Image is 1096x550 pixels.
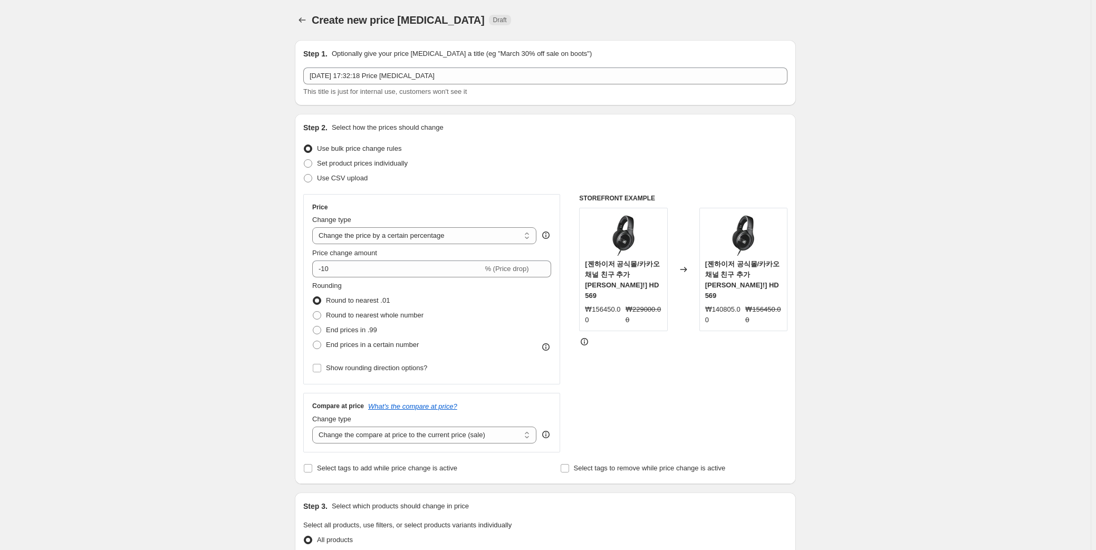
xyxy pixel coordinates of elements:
img: product_detail_x2_desktop_HD_5_569_2-sennheiser-1_80x.jpg [602,214,645,256]
h3: Price [312,203,328,211]
span: [젠하이저 공식몰/카카오채널 친구 추가 [PERSON_NAME]!] HD 569 [585,260,660,300]
div: ₩140805.00 [705,304,742,325]
div: help [541,429,551,440]
div: help [541,230,551,240]
div: ₩156450.00 [585,304,621,325]
span: Select all products, use filters, or select products variants individually [303,521,512,529]
span: Select tags to remove while price change is active [574,464,726,472]
span: End prices in a certain number [326,341,419,349]
span: % (Price drop) [485,265,528,273]
strike: ₩229000.00 [626,304,662,325]
h3: Compare at price [312,402,364,410]
span: Change type [312,216,351,224]
span: This title is just for internal use, customers won't see it [303,88,467,95]
p: Select how the prices should change [332,122,444,133]
p: Optionally give your price [MEDICAL_DATA] a title (eg "March 30% off sale on boots") [332,49,592,59]
h2: Step 2. [303,122,328,133]
h2: Step 3. [303,501,328,512]
span: Change type [312,415,351,423]
span: End prices in .99 [326,326,377,334]
span: Create new price [MEDICAL_DATA] [312,14,485,26]
img: product_detail_x2_desktop_HD_5_569_2-sennheiser-1_80x.jpg [722,214,764,256]
h2: Step 1. [303,49,328,59]
button: What's the compare at price? [368,402,457,410]
span: Round to nearest .01 [326,296,390,304]
span: [젠하이저 공식몰/카카오채널 친구 추가 [PERSON_NAME]!] HD 569 [705,260,780,300]
input: -15 [312,260,483,277]
span: Rounding [312,282,342,290]
strike: ₩156450.00 [745,304,782,325]
span: Draft [493,16,507,24]
span: Use CSV upload [317,174,368,182]
button: Price change jobs [295,13,310,27]
span: All products [317,536,353,544]
span: Round to nearest whole number [326,311,424,319]
span: Use bulk price change rules [317,144,401,152]
span: Select tags to add while price change is active [317,464,457,472]
span: Show rounding direction options? [326,364,427,372]
h6: STOREFRONT EXAMPLE [579,194,787,202]
input: 30% off holiday sale [303,67,787,84]
p: Select which products should change in price [332,501,469,512]
span: Set product prices individually [317,159,408,167]
span: Price change amount [312,249,377,257]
